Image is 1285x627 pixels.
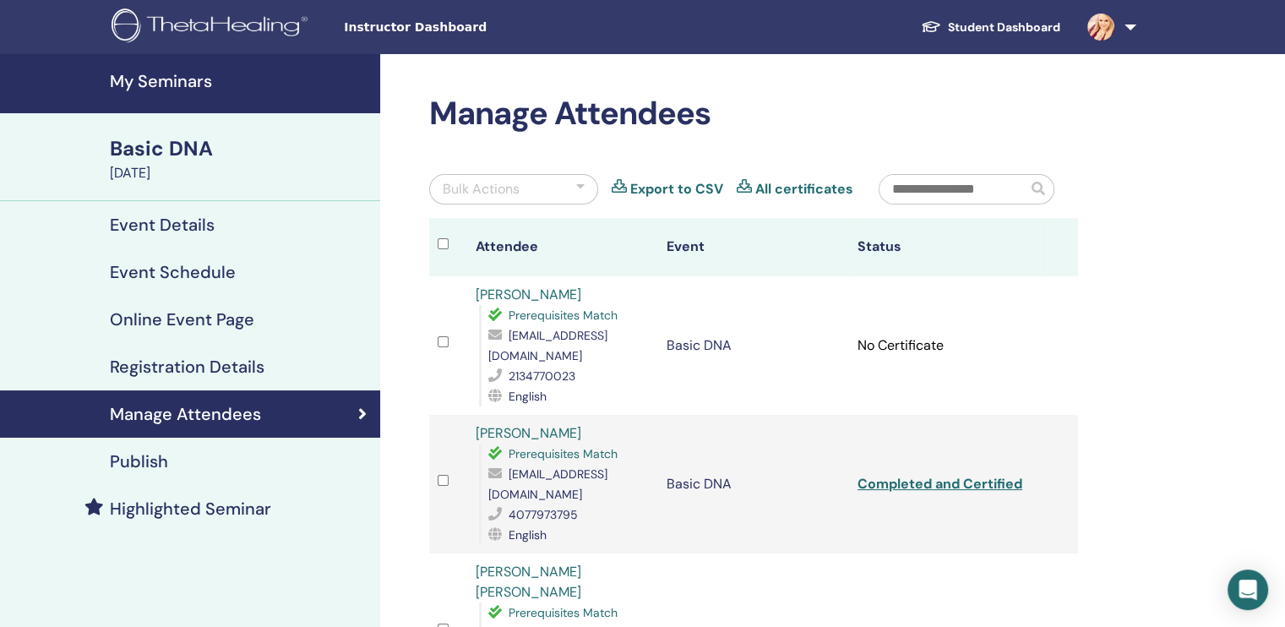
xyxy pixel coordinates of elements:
span: English [509,527,547,542]
div: Bulk Actions [443,179,520,199]
h4: My Seminars [110,71,370,91]
img: logo.png [112,8,313,46]
th: Status [849,218,1040,276]
a: All certificates [755,179,853,199]
span: [EMAIL_ADDRESS][DOMAIN_NAME] [488,328,607,363]
a: Completed and Certified [858,475,1022,493]
h4: Registration Details [110,357,264,377]
h4: Publish [110,451,168,472]
img: default.jpg [1087,14,1114,41]
a: [PERSON_NAME] [PERSON_NAME] [476,563,581,601]
span: Prerequisites Match [509,308,618,323]
a: [PERSON_NAME] [476,286,581,303]
td: Basic DNA [658,415,849,553]
span: Instructor Dashboard [344,19,597,36]
span: 4077973795 [509,507,578,522]
span: 2134770023 [509,368,575,384]
a: Export to CSV [630,179,723,199]
div: [DATE] [110,163,370,183]
a: [PERSON_NAME] [476,424,581,442]
span: Prerequisites Match [509,446,618,461]
h4: Manage Attendees [110,404,261,424]
h4: Online Event Page [110,309,254,330]
div: Open Intercom Messenger [1228,570,1268,610]
img: graduation-cap-white.svg [921,19,941,34]
h4: Event Schedule [110,262,236,282]
a: Student Dashboard [907,12,1074,43]
th: Attendee [467,218,658,276]
td: Basic DNA [658,276,849,415]
span: English [509,389,547,404]
div: Basic DNA [110,134,370,163]
h4: Event Details [110,215,215,235]
span: Prerequisites Match [509,605,618,620]
span: [EMAIL_ADDRESS][DOMAIN_NAME] [488,466,607,502]
h4: Highlighted Seminar [110,499,271,519]
th: Event [658,218,849,276]
a: Basic DNA[DATE] [100,134,380,183]
h2: Manage Attendees [429,95,1078,134]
